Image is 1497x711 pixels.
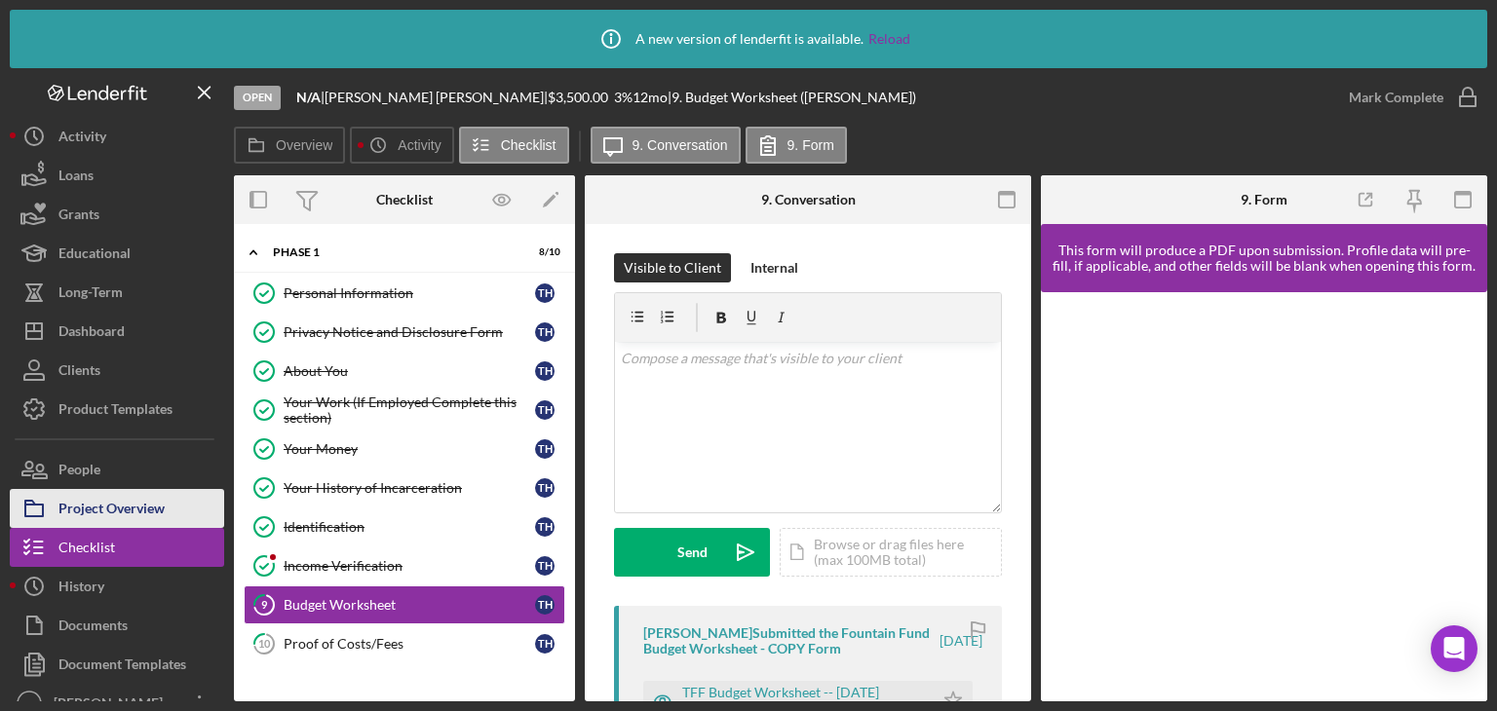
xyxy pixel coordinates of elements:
div: Clients [58,351,100,394]
div: | [296,90,325,105]
a: 9Budget WorksheetTH [244,585,565,624]
div: Open [234,86,281,110]
div: About You [284,363,535,379]
button: Visible to Client [614,253,731,282]
tspan: 9 [261,598,268,611]
div: Documents [58,606,128,650]
div: Identification [284,519,535,535]
a: Income VerificationTH [244,546,565,585]
div: Document Templates [58,645,186,689]
div: History [58,567,104,611]
div: [PERSON_NAME] [PERSON_NAME] | [325,90,548,105]
div: T H [535,556,555,576]
div: T H [535,283,555,303]
div: [PERSON_NAME] Submitted the Fountain Fund Budget Worksheet - COPY Form [643,625,937,656]
div: Project Overview [58,489,165,533]
b: N/A [296,89,321,105]
div: | 9. Budget Worksheet ([PERSON_NAME]) [668,90,916,105]
button: Overview [234,127,345,164]
label: Checklist [501,137,557,153]
div: 9. Form [1241,192,1287,207]
div: Checklist [58,528,115,572]
div: T H [535,478,555,498]
div: Phase 1 [273,246,512,258]
label: 9. Conversation [633,137,728,153]
div: Mark Complete [1349,78,1443,117]
div: Your Money [284,441,535,457]
button: Internal [741,253,808,282]
div: Checklist [376,192,433,207]
button: History [10,567,224,606]
a: Your Work (If Employed Complete this section)TH [244,391,565,430]
div: Income Verification [284,558,535,574]
div: T H [535,361,555,381]
div: Product Templates [58,390,173,433]
a: Documents [10,606,224,645]
a: Personal InformationTH [244,274,565,313]
text: TM [22,698,36,709]
iframe: Lenderfit form [1060,312,1470,682]
div: 12 mo [633,90,668,105]
time: 2025-01-07 02:58 [940,633,982,649]
div: T H [535,400,555,420]
div: T H [535,322,555,342]
label: 9. Form [787,137,834,153]
button: People [10,450,224,489]
a: Privacy Notice and Disclosure FormTH [244,313,565,352]
div: Your Work (If Employed Complete this section) [284,394,535,426]
div: T H [535,595,555,615]
div: This form will produce a PDF upon submission. Profile data will pre-fill, if applicable, and othe... [1051,243,1478,274]
div: 9. Conversation [761,192,856,207]
button: Document Templates [10,645,224,684]
a: Reload [868,31,910,47]
button: Product Templates [10,390,224,429]
a: IdentificationTH [244,507,565,546]
button: Clients [10,351,224,390]
div: Budget Worksheet [284,597,535,613]
button: Mark Complete [1329,78,1487,117]
label: Activity [398,137,441,153]
button: Checklist [10,528,224,567]
div: T H [535,634,555,654]
div: Proof of Costs/Fees [284,636,535,652]
div: $3,500.00 [548,90,614,105]
button: 9. Conversation [591,127,741,164]
a: 10Proof of Costs/FeesTH [244,624,565,663]
div: Open Intercom Messenger [1431,625,1478,672]
tspan: 10 [258,637,271,650]
label: Overview [276,137,332,153]
div: 8 / 10 [525,246,560,258]
div: 3 % [614,90,633,105]
a: Your History of IncarcerationTH [244,468,565,507]
div: T H [535,517,555,537]
button: Project Overview [10,489,224,528]
div: Your History of Incarceration [284,480,535,496]
div: Visible to Client [624,253,721,282]
div: Personal Information [284,285,535,301]
a: About YouTH [244,352,565,391]
button: 9. Form [746,127,847,164]
div: A new version of lenderfit is available. [587,15,910,63]
div: T H [535,439,555,459]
